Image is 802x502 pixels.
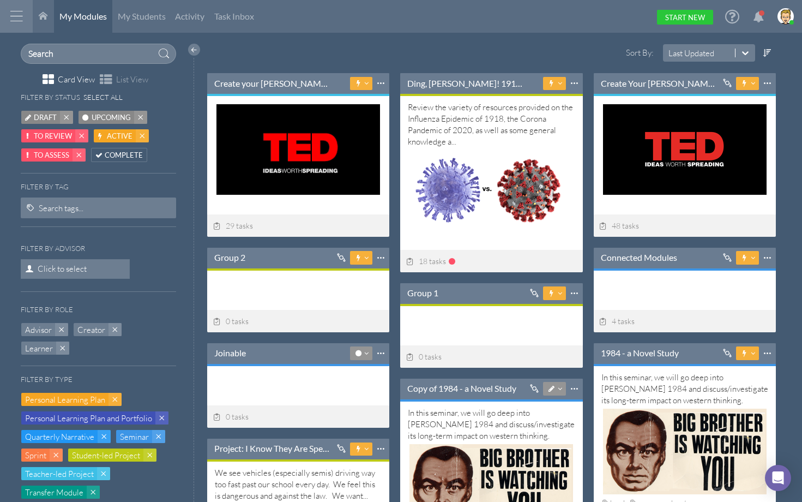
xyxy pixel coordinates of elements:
[599,221,640,230] span: 48 tasks
[25,394,105,405] span: Personal Learning Plan
[21,259,130,279] span: Click to select
[668,47,714,59] div: Last Updated
[601,347,679,359] a: 1984 - a Novel Study
[214,11,254,21] span: Task Inbox
[92,112,131,123] span: Upcoming
[603,104,767,195] img: summary thumbnail
[39,202,83,214] div: Search tags...
[213,412,249,421] span: 0 tasks
[603,409,767,494] img: summary thumbnail
[214,252,245,264] a: Group 2
[34,150,69,161] span: To Assess
[599,316,635,326] span: 4 tasks
[407,383,516,395] a: Copy of 1984 - a Novel Study
[83,93,123,101] h6: Select All
[34,112,57,123] span: Draft
[213,221,253,230] span: 29 tasks
[213,316,249,326] span: 0 tasks
[214,77,332,89] a: Create your [PERSON_NAME] Talk - Demo Crew
[34,130,72,142] span: To Review
[21,44,176,64] input: Search
[25,413,152,424] span: Personal Learning Plan and Portfolio
[59,11,107,21] span: My Modules
[77,324,105,336] span: Creator
[657,10,713,25] a: Start New
[21,244,85,253] h6: Filter by Advisor
[214,443,332,455] a: Project: I Know They Are Speeding
[175,11,204,21] span: Activity
[58,74,95,85] span: Card View
[214,347,246,359] a: Joinable
[601,372,768,492] div: In this seminar, we will go deep into [PERSON_NAME] 1984 and discuss/investigate its long-term im...
[21,375,73,384] h6: Filter by type
[406,352,442,361] span: 0 tasks
[601,252,677,264] a: Connected Modules
[408,101,575,228] div: Review the variety of resources provided on the Influenza Epidemic of 1918, the Corona Pandemic o...
[765,465,791,491] div: Open Intercom Messenger
[107,130,132,142] span: Active
[25,468,94,480] span: Teacher-led Project
[116,74,148,85] span: List View
[118,11,166,21] span: My Students
[606,47,656,58] label: Sort By:
[21,306,73,314] h6: Filter by role
[25,487,83,498] span: Transfer Module
[216,104,380,195] img: summary thumbnail
[601,77,719,89] a: Create Your [PERSON_NAME] Talk-----
[72,450,140,461] span: Student-led Project
[25,343,53,354] span: Learner
[21,183,176,191] h6: Filter by tag
[25,431,94,443] span: Quarterly Narrative
[120,431,149,443] span: Seminar
[25,450,46,461] span: Sprint
[777,8,794,25] img: image
[105,150,143,161] span: Complete
[409,150,573,230] img: summary thumbnail
[406,256,446,266] span: 18 tasks
[21,93,80,101] h6: Filter by status
[25,324,52,336] span: Advisor
[407,287,438,299] a: Group 1
[407,77,525,89] a: Ding, [PERSON_NAME]! 1918 Flu vs. 2020 Corona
